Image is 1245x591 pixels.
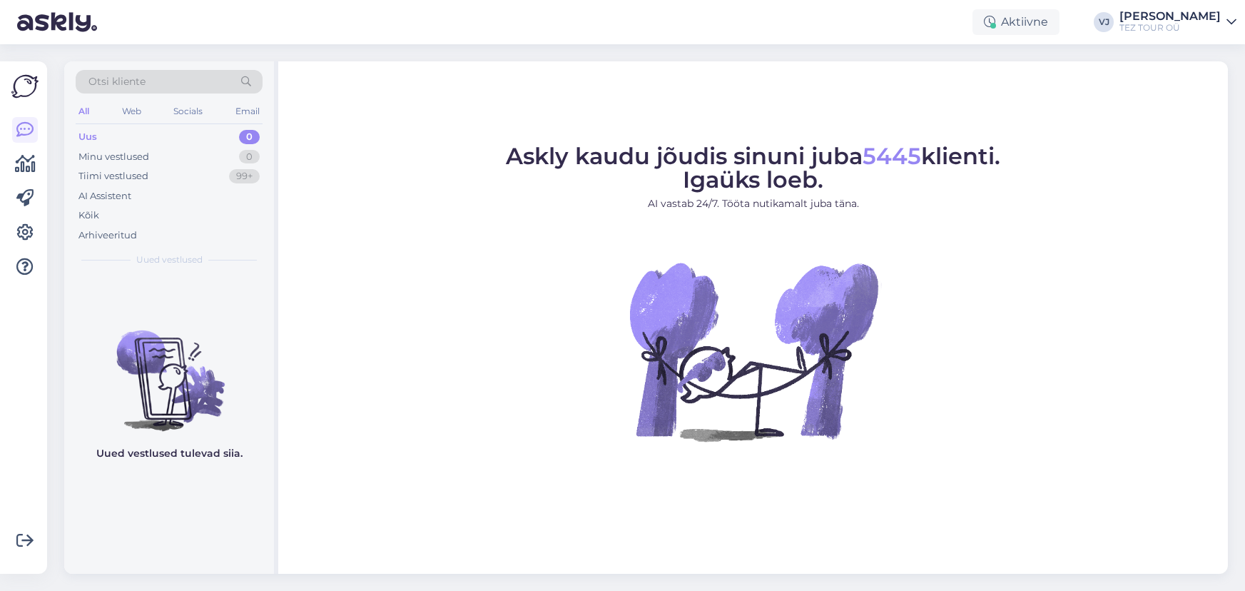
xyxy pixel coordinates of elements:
[625,223,882,480] img: No Chat active
[96,446,243,461] p: Uued vestlused tulevad siia.
[76,102,92,121] div: All
[78,150,149,164] div: Minu vestlused
[863,142,921,170] span: 5445
[11,73,39,100] img: Askly Logo
[233,102,263,121] div: Email
[119,102,144,121] div: Web
[229,169,260,183] div: 99+
[64,305,274,433] img: No chats
[1094,12,1114,32] div: VJ
[1119,11,1221,22] div: [PERSON_NAME]
[88,74,146,89] span: Otsi kliente
[78,130,97,144] div: Uus
[239,150,260,164] div: 0
[972,9,1059,35] div: Aktiivne
[78,169,148,183] div: Tiimi vestlused
[78,189,131,203] div: AI Assistent
[239,130,260,144] div: 0
[136,253,203,266] span: Uued vestlused
[171,102,205,121] div: Socials
[78,208,99,223] div: Kõik
[506,196,1000,211] p: AI vastab 24/7. Tööta nutikamalt juba täna.
[78,228,137,243] div: Arhiveeritud
[1119,11,1236,34] a: [PERSON_NAME]TEZ TOUR OÜ
[506,142,1000,193] span: Askly kaudu jõudis sinuni juba klienti. Igaüks loeb.
[1119,22,1221,34] div: TEZ TOUR OÜ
